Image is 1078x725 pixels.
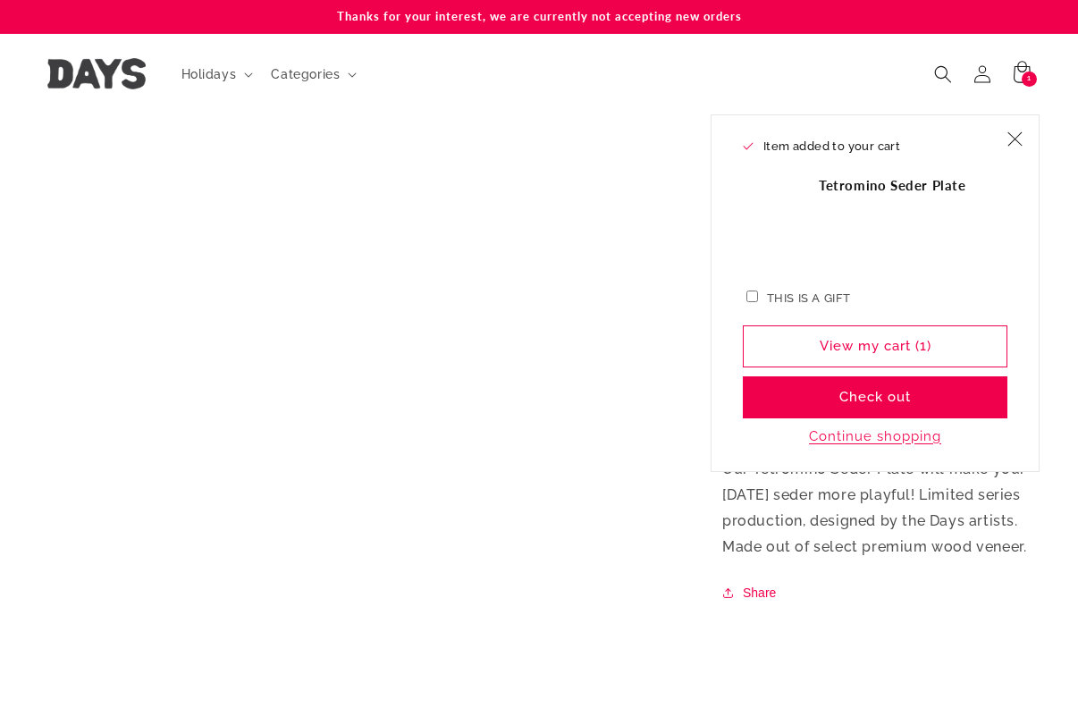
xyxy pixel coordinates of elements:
[722,582,781,603] button: Share
[171,55,261,93] summary: Holidays
[767,291,851,305] label: This is a gift
[923,55,963,94] summary: Search
[743,376,1007,418] button: Check out
[181,66,237,82] span: Holidays
[711,114,1040,473] div: Item added to your cart
[271,66,340,82] span: Categories
[819,177,966,195] h3: Tetromino Seder Plate
[995,120,1034,159] button: Close
[743,325,1007,367] a: View my cart (1)
[821,538,1027,555] span: elect premium wood veneer.
[743,138,995,156] h2: Item added to your cart
[722,457,1031,560] p: Our Tetromino Seder Plate will make your [DATE] seder more playful! Limited series production, de...
[47,58,146,89] img: Days United
[804,427,947,445] button: Continue shopping
[260,55,364,93] summary: Categories
[1027,72,1032,87] span: 1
